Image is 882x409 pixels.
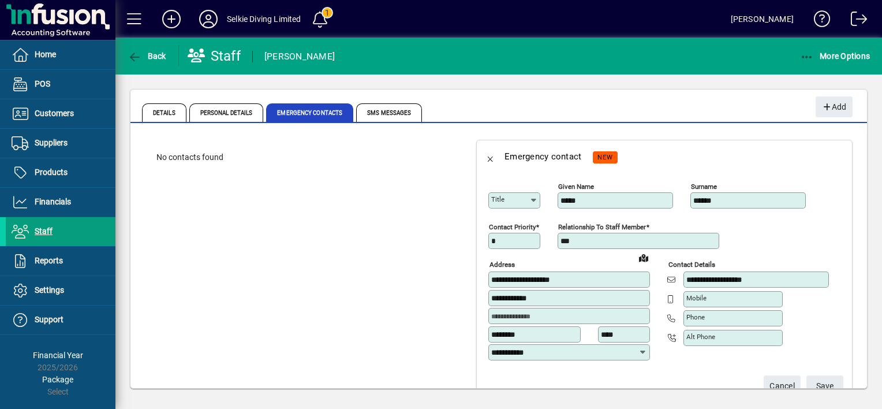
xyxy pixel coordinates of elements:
[816,96,853,117] button: Add
[35,197,71,206] span: Financials
[188,47,241,65] div: Staff
[477,143,504,170] button: Back
[491,195,504,203] mat-label: Title
[35,138,68,147] span: Suppliers
[691,183,717,191] mat-label: Surname
[6,306,115,334] a: Support
[35,50,56,59] span: Home
[6,247,115,276] a: Reports
[800,51,870,61] span: More Options
[597,154,613,161] span: NEW
[731,10,794,28] div: [PERSON_NAME]
[686,333,715,341] mat-label: Alt Phone
[356,103,422,122] span: SMS Messages
[6,129,115,158] a: Suppliers
[805,2,831,40] a: Knowledge Base
[769,377,795,396] span: Cancel
[35,168,68,177] span: Products
[6,40,115,69] a: Home
[816,377,834,396] span: ave
[128,51,166,61] span: Back
[35,256,63,265] span: Reports
[797,46,873,66] button: More Options
[264,47,335,66] div: [PERSON_NAME]
[6,188,115,217] a: Financials
[35,109,74,118] span: Customers
[806,375,843,396] button: Save
[266,103,353,122] span: Emergency Contacts
[764,375,801,396] button: Cancel
[558,223,646,231] mat-label: Relationship to staff member
[35,79,50,88] span: POS
[821,98,846,117] span: Add
[6,99,115,128] a: Customers
[115,46,179,66] app-page-header-button: Back
[35,315,63,324] span: Support
[42,375,73,384] span: Package
[686,313,705,321] mat-label: Phone
[125,46,169,66] button: Back
[6,276,115,305] a: Settings
[35,226,53,236] span: Staff
[227,10,301,28] div: Selkie Diving Limited
[842,2,868,40] a: Logout
[6,70,115,99] a: POS
[489,223,536,231] mat-label: Contact priority
[686,294,707,302] mat-label: Mobile
[153,9,190,29] button: Add
[189,103,264,122] span: Personal Details
[190,9,227,29] button: Profile
[816,381,821,391] span: S
[33,351,83,360] span: Financial Year
[35,285,64,295] span: Settings
[634,248,653,267] a: View on map
[6,158,115,187] a: Products
[558,183,594,191] mat-label: Given name
[504,147,581,166] div: Emergency contact
[142,103,186,122] span: Details
[145,140,456,175] div: No contacts found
